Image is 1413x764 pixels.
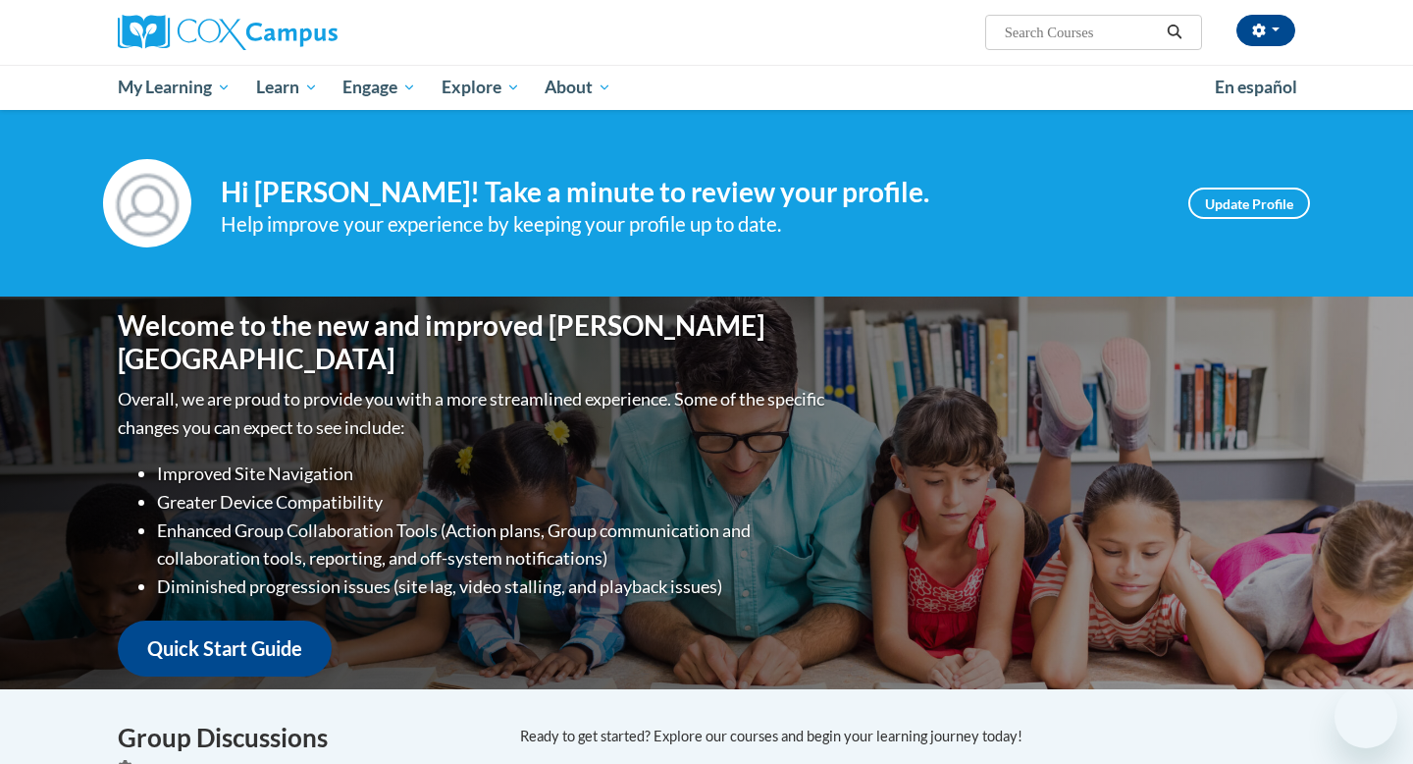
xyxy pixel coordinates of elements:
img: Cox Campus [118,15,338,50]
h4: Group Discussions [118,719,491,757]
a: Update Profile [1188,188,1310,219]
a: Engage [330,65,429,110]
p: Overall, we are proud to provide you with a more streamlined experience. Some of the specific cha... [118,385,829,442]
h1: Welcome to the new and improved [PERSON_NAME][GEOGRAPHIC_DATA] [118,309,829,375]
a: About [533,65,625,110]
li: Greater Device Compatibility [157,488,829,517]
li: Diminished progression issues (site lag, video stalling, and playback issues) [157,573,829,601]
span: En español [1215,77,1297,97]
h4: Hi [PERSON_NAME]! Take a minute to review your profile. [221,176,1159,209]
a: En español [1202,67,1310,108]
a: My Learning [105,65,243,110]
iframe: Button to launch messaging window [1334,685,1397,748]
a: Learn [243,65,331,110]
span: Engage [342,76,416,99]
div: Main menu [88,65,1325,110]
a: Cox Campus [118,15,491,50]
span: Learn [256,76,318,99]
button: Search [1160,21,1189,44]
span: My Learning [118,76,231,99]
a: Quick Start Guide [118,621,332,677]
div: Help improve your experience by keeping your profile up to date. [221,208,1159,241]
span: About [545,76,611,99]
a: Explore [429,65,533,110]
input: Search Courses [1003,21,1160,44]
li: Improved Site Navigation [157,460,829,488]
button: Account Settings [1236,15,1295,46]
img: Profile Image [103,159,191,247]
li: Enhanced Group Collaboration Tools (Action plans, Group communication and collaboration tools, re... [157,517,829,573]
span: Explore [442,76,520,99]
